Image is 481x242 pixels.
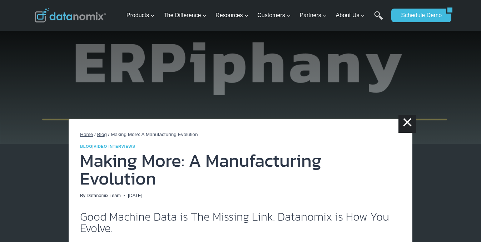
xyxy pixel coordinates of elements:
[80,152,401,187] h1: Making More: A Manufacturing Evolution
[127,11,155,20] span: Products
[391,9,446,22] a: Schedule Demo
[128,192,142,199] time: [DATE]
[86,193,121,198] a: Datanomix Team
[94,132,96,137] span: /
[398,115,416,133] a: ×
[124,4,388,27] nav: Primary Navigation
[97,132,107,137] a: Blog
[164,11,207,20] span: The Difference
[80,144,93,148] a: Blog
[80,144,135,148] span: |
[94,144,135,148] a: Video Interviews
[35,8,106,22] img: Datanomix
[111,132,198,137] span: Making More: A Manufacturing Evolution
[374,11,383,27] a: Search
[80,211,401,234] h2: Good Machine Data is The Missing Link. Datanomix is How You Evolve.
[215,11,248,20] span: Resources
[80,192,85,199] span: By
[80,132,93,137] a: Home
[80,131,401,138] nav: Breadcrumbs
[257,11,291,20] span: Customers
[299,11,327,20] span: Partners
[108,132,110,137] span: /
[336,11,365,20] span: About Us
